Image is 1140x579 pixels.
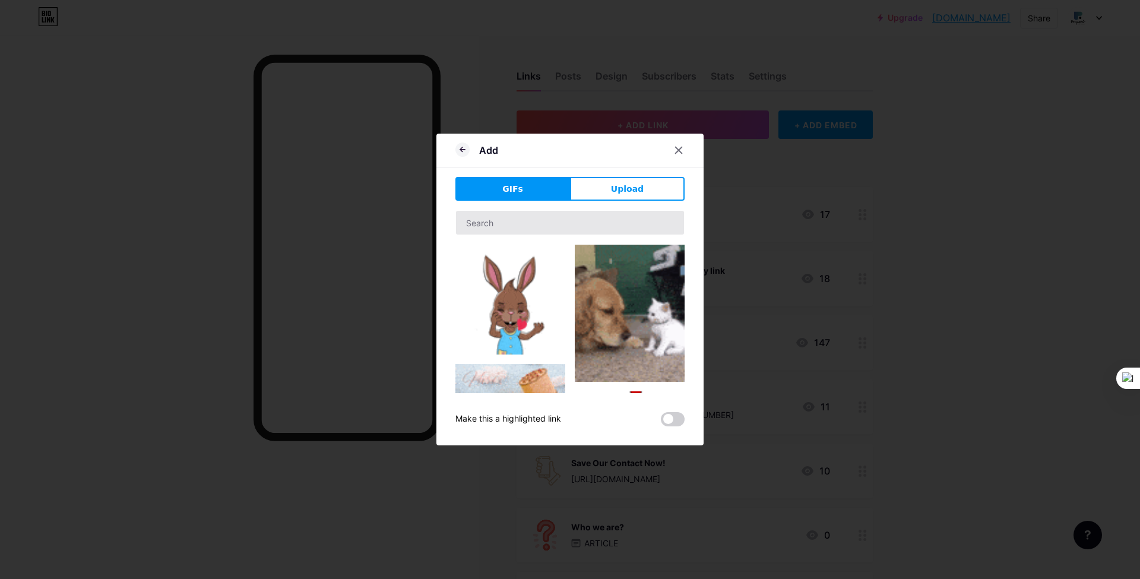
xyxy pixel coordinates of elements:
img: Gihpy [455,364,565,448]
img: Gihpy [455,245,565,355]
button: Upload [570,177,685,201]
img: Gihpy [575,391,685,492]
div: Add [479,143,498,157]
span: GIFs [502,183,523,195]
div: Make this a highlighted link [455,412,561,426]
button: GIFs [455,177,570,201]
input: Search [456,211,684,235]
span: Upload [611,183,644,195]
img: Gihpy [575,245,685,382]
